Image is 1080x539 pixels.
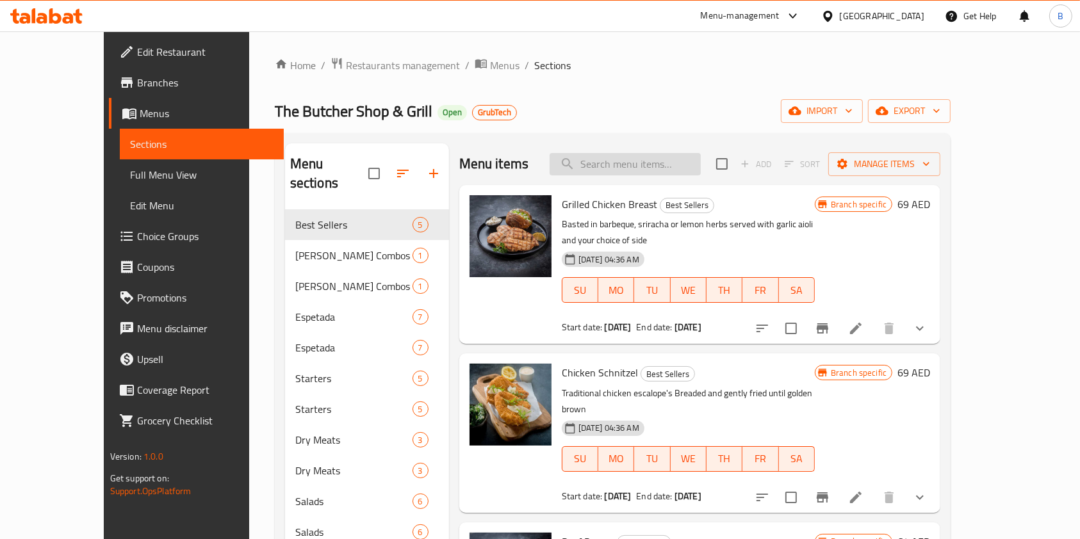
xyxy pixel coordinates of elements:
span: WE [676,449,701,468]
button: delete [874,482,904,513]
span: 7 [413,311,428,323]
div: [PERSON_NAME] Combos1 [285,271,449,302]
span: B [1058,9,1063,23]
span: Dry Meats [295,463,413,478]
button: Branch-specific-item [807,313,838,344]
span: 3 [413,434,428,446]
div: items [413,217,429,232]
span: The Butcher Shop & Grill [275,97,432,125]
div: Menu-management [701,8,780,24]
span: Add item [735,154,776,174]
button: FR [742,277,778,303]
p: Basted in barbeque, sriracha or lemon herbs served with garlic aioli and your choice of side [562,216,815,248]
span: 3 [413,465,428,477]
span: TH [712,281,737,300]
span: Start date: [562,319,603,335]
a: Sections [120,129,284,159]
div: [PERSON_NAME] Combos1 [285,240,449,271]
button: MO [598,277,634,303]
span: Select to update [778,484,805,511]
div: Espetada [295,309,413,325]
input: search [550,153,701,175]
a: Edit Restaurant [109,36,284,67]
span: Best Sellers [660,198,714,213]
span: Branch specific [826,367,892,379]
b: [DATE] [604,488,631,504]
span: End date: [636,488,672,504]
span: Coverage Report [137,382,274,398]
span: Restaurants management [346,58,460,73]
button: WE [671,446,707,472]
span: Select to update [778,315,805,342]
div: Salads6 [285,486,449,517]
b: [DATE] [604,319,631,335]
span: 5 [413,219,428,231]
li: / [321,58,325,73]
a: Home [275,58,316,73]
b: [DATE] [675,488,701,504]
div: Dry Meats3 [285,424,449,455]
button: FR [742,446,778,472]
button: WE [671,277,707,303]
h2: Menu items [459,154,529,173]
div: Starters5 [285,394,449,424]
span: Best Sellers [295,217,413,232]
div: Starters [295,401,413,417]
svg: Show Choices [912,321,928,336]
a: Restaurants management [331,57,460,74]
button: SU [562,277,598,303]
div: Open [438,105,467,120]
div: Dry Meats [295,432,413,447]
div: items [413,494,429,509]
span: SU [568,449,593,468]
img: Chicken Schnitzel [470,364,552,446]
li: / [465,58,470,73]
span: Edit Restaurant [137,44,274,60]
button: delete [874,313,904,344]
span: 5 [413,373,428,385]
h6: 69 AED [897,195,930,213]
button: import [781,99,863,123]
div: Dry Meats3 [285,455,449,486]
span: 6 [413,495,428,508]
span: Upsell [137,351,274,367]
span: [DATE] 04:36 AM [573,253,644,266]
a: Menu disclaimer [109,313,284,344]
div: [GEOGRAPHIC_DATA] [840,9,924,23]
button: sort-choices [747,482,778,513]
span: [PERSON_NAME] Combos [295,248,413,263]
span: Select all sections [361,160,388,187]
span: Version: [110,448,142,465]
button: SA [779,277,815,303]
div: items [413,371,429,386]
a: Support.OpsPlatform [110,483,192,499]
a: Promotions [109,282,284,313]
a: Edit Menu [120,190,284,221]
button: SU [562,446,598,472]
p: Traditional chicken escalope's Breaded and gently fried until golden brown [562,385,815,417]
span: Sort sections [388,158,418,189]
img: Grilled Chicken Breast [470,195,552,277]
span: WE [676,281,701,300]
span: Start date: [562,488,603,504]
span: Get support on: [110,470,169,487]
span: GrubTech [473,107,516,118]
a: Coverage Report [109,374,284,405]
span: 7 [413,342,428,354]
span: Open [438,107,467,118]
span: Grilled Chicken Breast [562,195,657,214]
span: export [878,103,940,119]
span: Menus [490,58,520,73]
button: TH [707,277,742,303]
span: Menus [140,106,274,121]
div: Salads [295,494,413,509]
span: Branches [137,75,274,90]
span: Starters [295,371,413,386]
span: TU [639,281,665,300]
button: TU [634,277,670,303]
a: Edit menu item [848,490,863,505]
a: Menus [475,57,520,74]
